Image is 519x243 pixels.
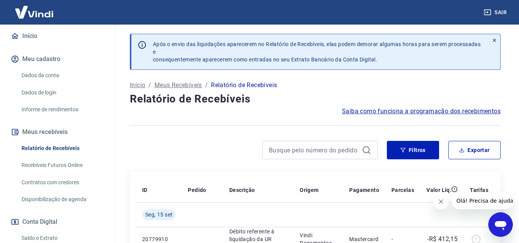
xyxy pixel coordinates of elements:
button: Meu cadastro [9,51,106,68]
p: Após o envio das liquidações aparecerem no Relatório de Recebíveis, elas podem demorar algumas ho... [153,40,483,63]
a: Início [9,28,106,45]
iframe: Botão para abrir a janela de mensagens [488,212,513,237]
span: Seg, 15 set [145,211,172,218]
button: Sair [482,5,510,20]
a: Dados de login [18,85,106,101]
p: Pedido [188,186,206,194]
button: Filtros [387,141,439,159]
p: / [205,81,208,90]
a: Informe de rendimentos [18,102,106,117]
p: / [148,81,151,90]
span: Olá! Precisa de ajuda? [5,5,65,12]
button: Conta Digital [9,213,106,230]
a: Disponibilização de agenda [18,192,106,207]
p: Pagamento [349,186,379,194]
p: - [391,235,414,243]
a: Recebíveis Futuros Online [18,157,106,173]
a: Dados da conta [18,68,106,83]
a: Início [130,81,145,90]
p: 20779910 [142,235,176,243]
p: Tarifas [470,186,488,194]
iframe: Fechar mensagem [433,194,449,209]
a: Relatório de Recebíveis [18,141,106,156]
img: Vindi [9,0,59,24]
button: Meus recebíveis [9,124,106,141]
p: Descrição [229,186,255,194]
a: Contratos com credores [18,175,106,190]
iframe: Mensagem da empresa [452,192,513,209]
a: Meus Recebíveis [154,81,202,90]
input: Busque pelo número do pedido [269,144,359,156]
a: Saiba como funciona a programação dos recebimentos [342,107,501,116]
p: Origem [300,186,318,194]
button: Exportar [448,141,501,159]
p: Valor Líq. [426,186,451,194]
p: Relatório de Recebíveis [211,81,277,90]
p: Parcelas [391,186,414,194]
p: Mastercard [349,235,379,243]
h4: Relatório de Recebíveis [130,91,501,107]
p: ID [142,186,148,194]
